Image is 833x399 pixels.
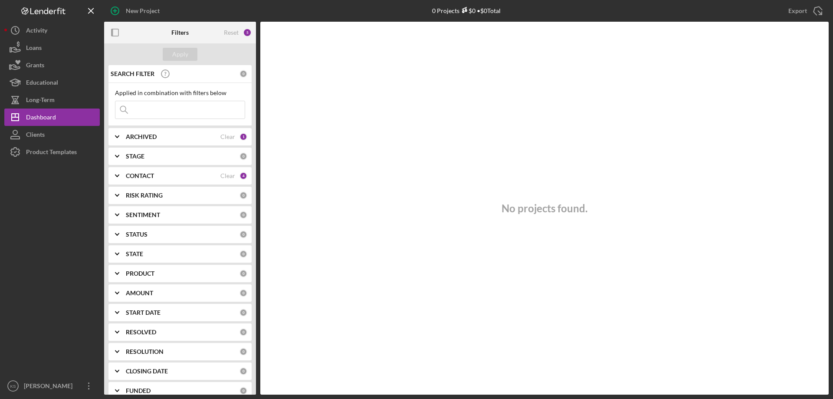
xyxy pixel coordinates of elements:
[26,109,56,128] div: Dashboard
[239,387,247,395] div: 0
[126,2,160,20] div: New Project
[126,368,168,375] b: CLOSING DATE
[26,91,55,111] div: Long-Term
[26,22,47,41] div: Activity
[4,143,100,161] button: Product Templates
[220,172,235,179] div: Clear
[4,126,100,143] button: Clients
[459,7,476,14] div: $0
[126,251,143,257] b: STATE
[239,211,247,219] div: 0
[22,377,78,397] div: [PERSON_NAME]
[126,387,151,394] b: FUNDED
[788,2,807,20] div: Export
[115,89,245,96] div: Applied in combination with filters below
[239,309,247,317] div: 0
[26,56,44,76] div: Grants
[239,348,247,356] div: 0
[126,211,160,218] b: SENTIMENT
[780,2,829,20] button: Export
[224,29,239,36] div: Reset
[220,133,235,140] div: Clear
[4,109,100,126] button: Dashboard
[26,74,58,93] div: Educational
[172,48,188,61] div: Apply
[4,74,100,91] button: Educational
[26,39,42,59] div: Loans
[239,289,247,297] div: 0
[126,172,154,179] b: CONTACT
[111,70,154,77] b: SEARCH FILTER
[432,7,501,14] div: 0 Projects • $0 Total
[126,348,164,355] b: RESOLUTION
[126,133,157,140] b: ARCHIVED
[239,133,247,141] div: 1
[126,270,154,277] b: PRODUCT
[4,377,100,395] button: KS[PERSON_NAME]
[239,270,247,277] div: 0
[26,126,45,145] div: Clients
[239,152,247,160] div: 0
[239,231,247,238] div: 0
[163,48,197,61] button: Apply
[239,367,247,375] div: 0
[126,153,144,160] b: STAGE
[239,172,247,180] div: 4
[4,56,100,74] button: Grants
[4,39,100,56] button: Loans
[239,70,247,78] div: 0
[171,29,189,36] b: Filters
[126,329,156,336] b: RESOLVED
[239,191,247,199] div: 0
[126,290,153,297] b: AMOUNT
[126,231,148,238] b: STATUS
[104,2,168,20] button: New Project
[243,28,252,37] div: 5
[239,250,247,258] div: 0
[502,202,587,214] h3: No projects found.
[4,91,100,109] button: Long-Term
[4,22,100,39] button: Activity
[239,328,247,336] div: 0
[126,192,163,199] b: RISK RATING
[10,384,16,389] text: KS
[26,143,77,163] div: Product Templates
[126,309,161,316] b: START DATE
